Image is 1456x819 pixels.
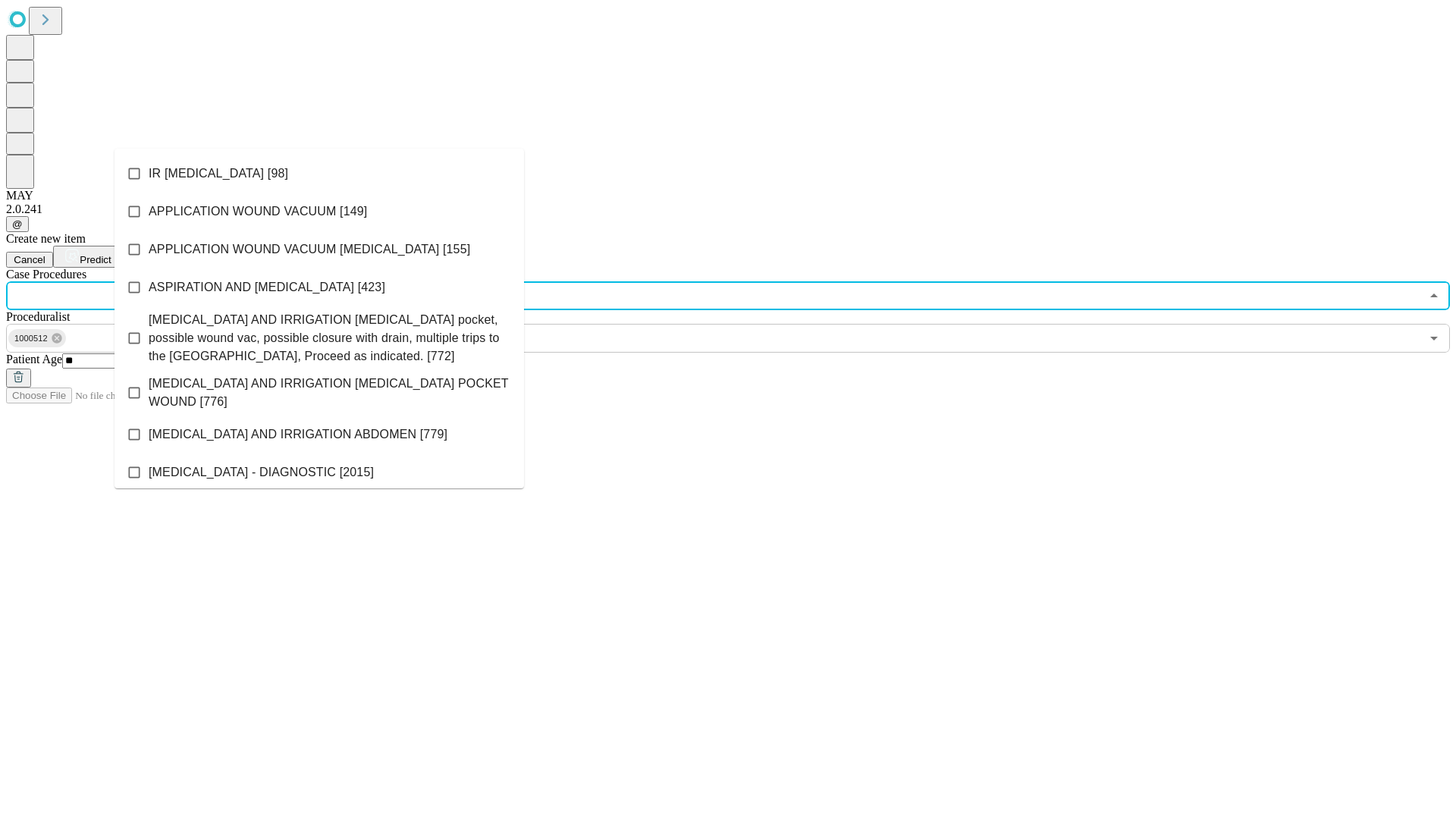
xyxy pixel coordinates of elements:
span: [MEDICAL_DATA] - DIAGNOSTIC [2015] [149,463,374,482]
span: ASPIRATION AND [MEDICAL_DATA] [423] [149,278,385,297]
span: APPLICATION WOUND VACUUM [149] [149,202,367,221]
button: Close [1423,285,1445,306]
span: Create new item [6,232,86,245]
span: Patient Age [6,353,62,366]
span: [MEDICAL_DATA] AND IRRIGATION [MEDICAL_DATA] pocket, possible wound vac, possible closure with dr... [149,311,512,366]
span: Proceduralist [6,310,70,323]
span: APPLICATION WOUND VACUUM [MEDICAL_DATA] [155] [149,240,470,259]
button: Predict [53,246,123,268]
button: @ [6,216,29,232]
button: Cancel [6,252,53,268]
span: @ [12,218,23,230]
span: Predict [80,254,111,265]
div: MAY [6,189,1450,202]
div: 1000512 [8,329,66,347]
span: [MEDICAL_DATA] AND IRRIGATION ABDOMEN [779] [149,425,447,444]
span: Cancel [14,254,45,265]
span: [MEDICAL_DATA] AND IRRIGATION [MEDICAL_DATA] POCKET WOUND [776] [149,375,512,411]
span: Scheduled Procedure [6,268,86,281]
button: Open [1423,328,1445,349]
span: IR [MEDICAL_DATA] [98] [149,165,288,183]
span: 1000512 [8,330,54,347]
div: 2.0.241 [6,202,1450,216]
